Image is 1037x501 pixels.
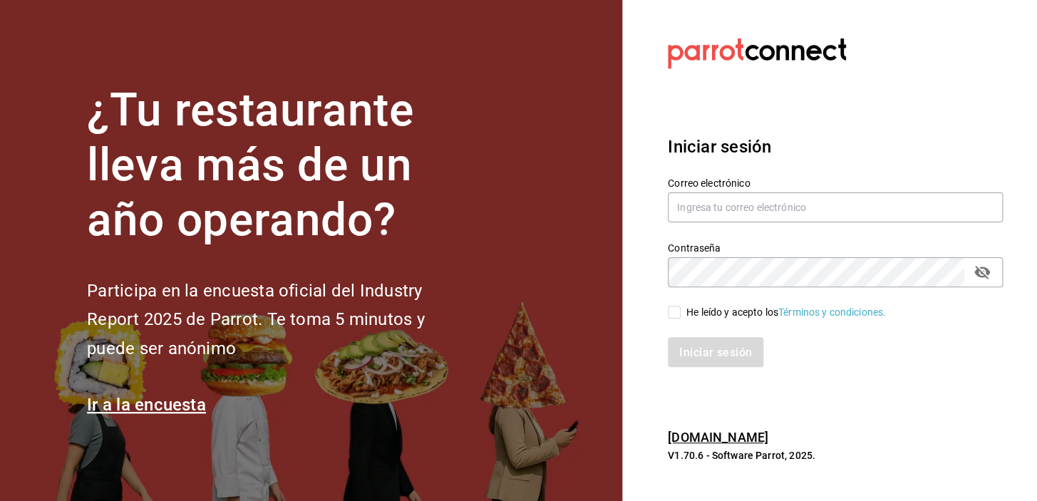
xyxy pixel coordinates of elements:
[668,192,1003,222] input: Ingresa tu correo electrónico
[668,137,771,157] font: Iniciar sesión
[778,306,886,318] a: Términos y condiciones.
[87,281,424,359] font: Participa en la encuesta oficial del Industry Report 2025 de Parrot. Te toma 5 minutos y puede se...
[970,260,994,284] button: campo de contraseña
[668,450,815,461] font: V1.70.6 - Software Parrot, 2025.
[668,242,721,254] font: Contraseña
[87,395,206,415] a: Ir a la encuesta
[686,306,778,318] font: He leído y acepto los
[668,177,750,189] font: Correo electrónico
[668,430,768,445] a: [DOMAIN_NAME]
[87,83,413,247] font: ¿Tu restaurante lleva más de un año operando?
